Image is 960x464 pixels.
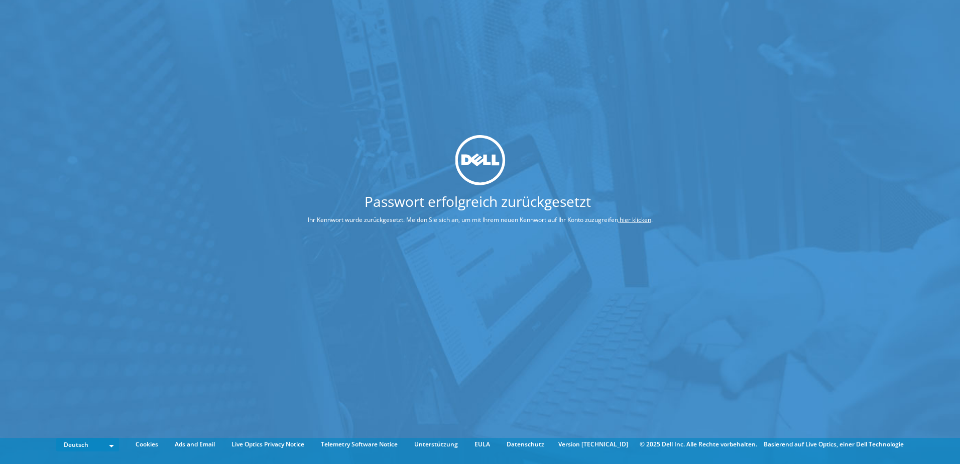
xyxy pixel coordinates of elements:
a: Live Optics Privacy Notice [224,439,312,450]
a: Datenschutz [499,439,552,450]
a: Cookies [128,439,166,450]
li: Basierend auf Live Optics, einer Dell Technologie [764,439,904,450]
li: Version [TECHNICAL_ID] [553,439,633,450]
li: © 2025 Dell Inc. Alle Rechte vorbehalten. [635,439,762,450]
h1: Passwort erfolgreich zurückgesetzt [270,194,685,208]
p: Ihr Kennwort wurde zurückgesetzt. Melden Sie sich an, um mit Ihrem neuen Kennwort auf Ihr Konto z... [270,214,690,225]
a: Telemetry Software Notice [313,439,405,450]
a: hier klicken [620,215,651,224]
img: dell_svg_logo.svg [455,135,505,185]
a: Ads and Email [167,439,222,450]
a: Unterstützung [407,439,465,450]
a: EULA [467,439,498,450]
